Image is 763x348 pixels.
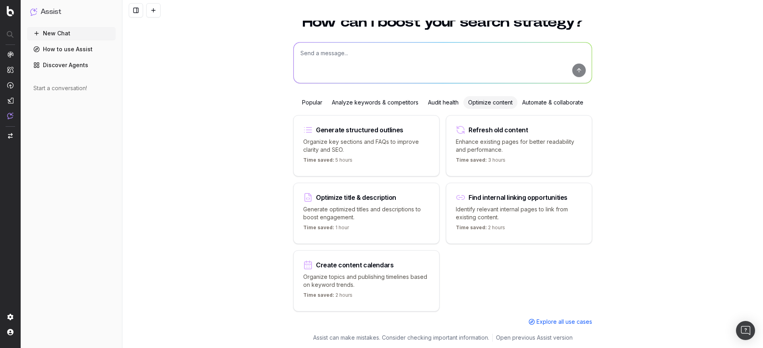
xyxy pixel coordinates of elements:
h1: How can I boost your search strategy? [293,15,592,29]
span: Time saved: [303,157,334,163]
div: Find internal linking opportunities [469,194,567,201]
h1: Assist [41,6,61,17]
div: Refresh old content [469,127,528,133]
img: Activation [7,82,14,89]
img: Analytics [7,51,14,58]
div: Analyze keywords & competitors [327,96,423,109]
div: Automate & collaborate [517,96,588,109]
img: Botify logo [7,6,14,16]
div: Start a conversation! [33,84,109,92]
span: Time saved: [456,157,487,163]
button: New Chat [27,27,116,40]
p: 3 hours [456,157,505,166]
p: Organize key sections and FAQs to improve clarity and SEO. [303,138,430,154]
a: How to use Assist [27,43,116,56]
img: Setting [7,314,14,320]
p: Organize topics and publishing timelines based on keyword trends. [303,273,430,289]
p: Enhance existing pages for better readability and performance. [456,138,582,154]
button: Assist [30,6,112,17]
a: Discover Agents [27,59,116,72]
img: Studio [7,97,14,104]
p: Generate optimized titles and descriptions to boost engagement. [303,205,430,221]
div: Audit health [423,96,463,109]
img: Intelligence [7,66,14,73]
span: Explore all use cases [536,318,592,326]
span: Time saved: [456,224,487,230]
img: Assist [7,112,14,119]
p: 1 hour [303,224,349,234]
a: Explore all use cases [529,318,592,326]
span: Time saved: [303,292,334,298]
span: Time saved: [303,224,334,230]
div: Popular [297,96,327,109]
p: Identify relevant internal pages to link from existing content. [456,205,582,221]
img: Assist [30,8,37,15]
p: 2 hours [456,224,505,234]
div: Optimize content [463,96,517,109]
p: 5 hours [303,157,352,166]
img: My account [7,329,14,335]
a: Open previous Assist version [496,334,573,342]
p: 2 hours [303,292,352,302]
div: Create content calendars [316,262,393,268]
img: Switch project [8,133,13,139]
div: Generate structured outlines [316,127,403,133]
div: Open Intercom Messenger [736,321,755,340]
p: Assist can make mistakes. Consider checking important information. [313,334,489,342]
div: Optimize title & description [316,194,396,201]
